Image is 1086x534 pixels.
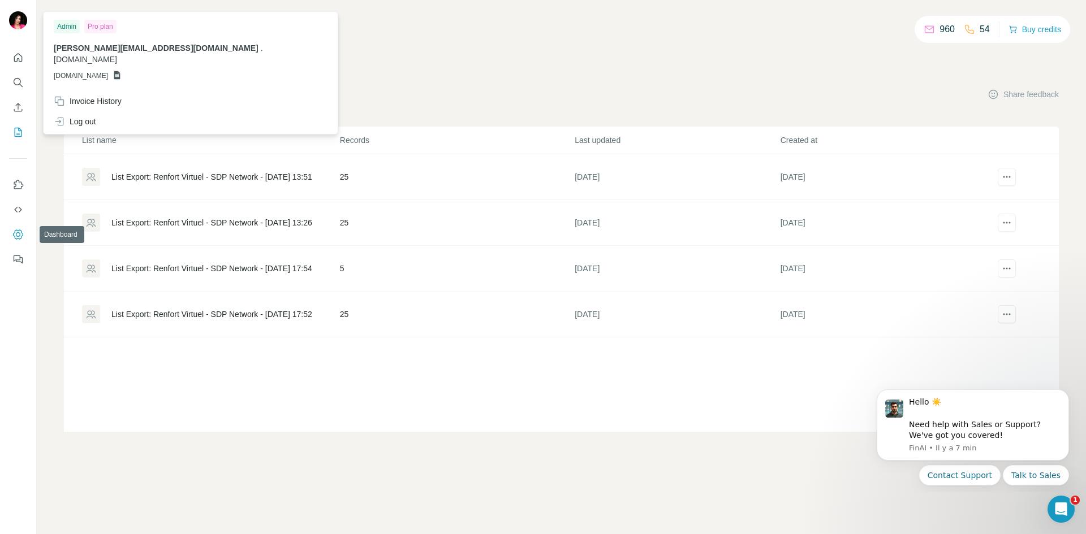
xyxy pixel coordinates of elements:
[82,134,339,146] p: List name
[860,379,1086,492] iframe: Intercom notifications message
[9,72,27,93] button: Search
[54,55,117,64] span: [DOMAIN_NAME]
[998,305,1016,323] button: actions
[780,154,985,200] td: [DATE]
[9,175,27,195] button: Use Surfe on LinkedIn
[339,292,574,337] td: 25
[111,217,312,228] div: List Export: Renfort Virtuel - SDP Network - [DATE] 13:26
[340,134,574,146] p: Records
[9,199,27,220] button: Use Surfe API
[9,97,27,118] button: Enrich CSV
[574,246,779,292] td: [DATE]
[980,23,990,36] p: 54
[9,224,27,245] button: Dashboard
[111,171,312,183] div: List Export: Renfort Virtuel - SDP Network - [DATE] 13:51
[54,44,258,53] span: [PERSON_NAME][EMAIL_ADDRESS][DOMAIN_NAME]
[9,11,27,29] img: Avatar
[54,116,96,127] div: Log out
[9,122,27,142] button: My lists
[54,71,108,81] span: [DOMAIN_NAME]
[111,263,312,274] div: List Export: Renfort Virtuel - SDP Network - [DATE] 17:54
[574,200,779,246] td: [DATE]
[988,89,1059,100] button: Share feedback
[9,47,27,68] button: Quick start
[1048,496,1075,523] iframe: Intercom live chat
[998,214,1016,232] button: actions
[575,134,779,146] p: Last updated
[574,292,779,337] td: [DATE]
[780,246,985,292] td: [DATE]
[940,23,955,36] p: 960
[780,200,985,246] td: [DATE]
[998,259,1016,277] button: actions
[111,309,312,320] div: List Export: Renfort Virtuel - SDP Network - [DATE] 17:52
[1009,21,1061,37] button: Buy credits
[998,168,1016,186] button: actions
[84,20,117,33] div: Pro plan
[339,154,574,200] td: 25
[1071,496,1080,505] span: 1
[574,154,779,200] td: [DATE]
[261,44,263,53] span: .
[339,200,574,246] td: 25
[54,95,122,107] div: Invoice History
[339,246,574,292] td: 5
[781,134,985,146] p: Created at
[9,249,27,270] button: Feedback
[54,20,80,33] div: Admin
[780,292,985,337] td: [DATE]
